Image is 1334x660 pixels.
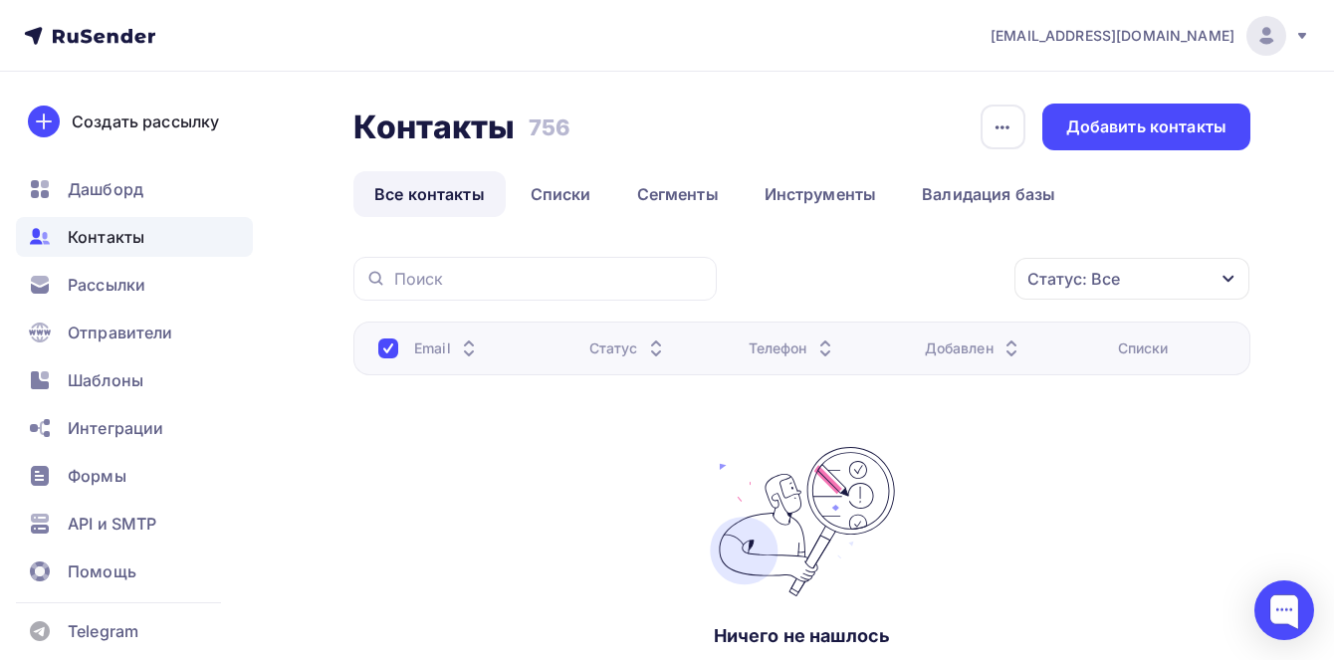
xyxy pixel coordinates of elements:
[16,169,253,209] a: Дашборд
[925,338,1023,358] div: Добавлен
[16,456,253,496] a: Формы
[16,360,253,400] a: Шаблоны
[72,110,219,133] div: Создать рассылку
[991,16,1310,56] a: [EMAIL_ADDRESS][DOMAIN_NAME]
[744,171,898,217] a: Инструменты
[616,171,740,217] a: Сегменты
[68,559,136,583] span: Помощь
[68,619,138,643] span: Telegram
[991,26,1234,46] span: [EMAIL_ADDRESS][DOMAIN_NAME]
[68,273,145,297] span: Рассылки
[16,217,253,257] a: Контакты
[510,171,612,217] a: Списки
[353,171,506,217] a: Все контакты
[68,368,143,392] span: Шаблоны
[1027,267,1120,291] div: Статус: Все
[414,338,481,358] div: Email
[529,113,570,141] h3: 756
[68,512,156,536] span: API и SMTP
[16,265,253,305] a: Рассылки
[68,321,173,344] span: Отправители
[901,171,1076,217] a: Валидация базы
[68,416,163,440] span: Интеграции
[1066,115,1226,138] div: Добавить контакты
[714,624,890,648] div: Ничего не нашлось
[68,225,144,249] span: Контакты
[394,268,705,290] input: Поиск
[353,108,515,147] h2: Контакты
[1013,257,1250,301] button: Статус: Все
[68,177,143,201] span: Дашборд
[16,313,253,352] a: Отправители
[589,338,668,358] div: Статус
[1118,338,1169,358] div: Списки
[749,338,837,358] div: Телефон
[68,464,126,488] span: Формы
